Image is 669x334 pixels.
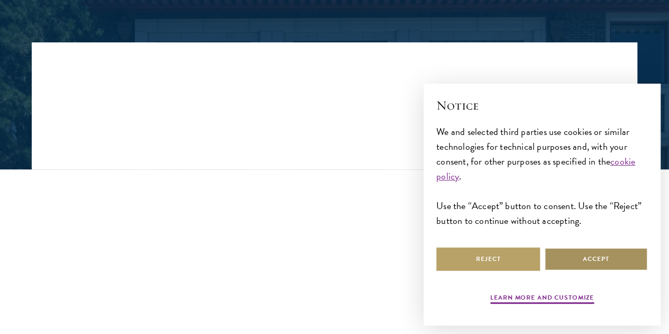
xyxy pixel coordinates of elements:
button: Learn more and customize [490,293,594,305]
button: Reject [436,247,540,271]
a: cookie policy [436,154,635,183]
button: Accept [544,247,648,271]
div: We and selected third parties use cookies or similar technologies for technical purposes and, wit... [436,124,648,229]
h2: Notice [436,96,648,114]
